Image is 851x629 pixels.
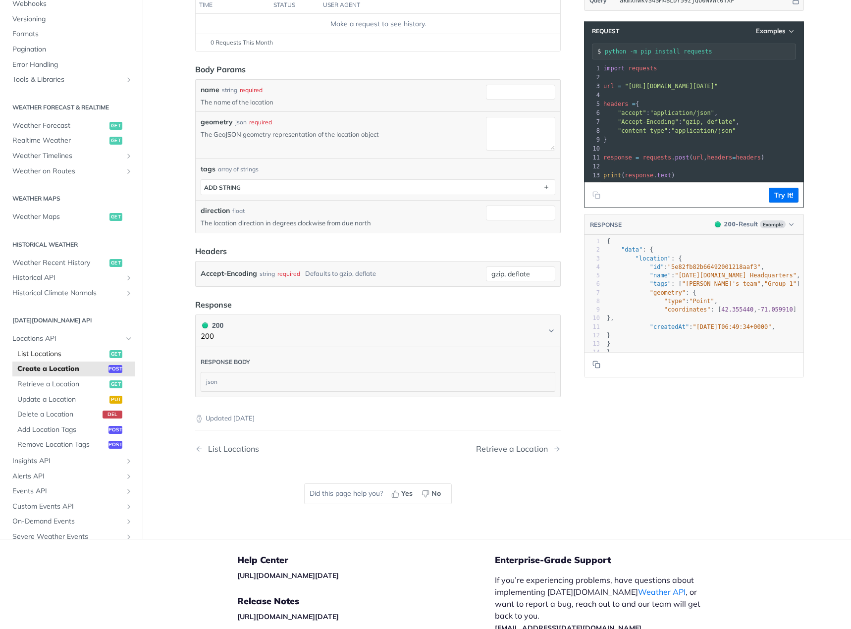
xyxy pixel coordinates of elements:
button: Copy to clipboard [589,188,603,203]
span: } [607,340,610,347]
span: Examples [756,27,786,35]
a: Weather TimelinesShow subpages for Weather Timelines [7,149,135,163]
span: Weather on Routes [12,166,122,176]
span: get [109,350,122,358]
a: Next Page: Retrieve a Location [476,444,561,454]
button: Show subpages for Weather on Routes [125,167,133,175]
div: 3 [585,255,600,263]
a: Alerts APIShow subpages for Alerts API [7,469,135,483]
span: get [109,137,122,145]
span: Historical Climate Normals [12,288,122,298]
span: Example [760,220,786,228]
span: Realtime Weather [12,136,107,146]
span: List Locations [17,349,107,359]
label: direction [201,206,230,216]
button: 200200-ResultExample [710,219,798,229]
span: post [675,154,690,161]
span: } [607,349,610,356]
span: Retrieve a Location [17,379,107,389]
span: Remove Location Tags [17,440,106,450]
span: }, [607,314,614,321]
div: 12 [585,162,601,171]
span: Error Handling [12,59,133,69]
span: "id" [650,263,664,270]
span: } [603,136,607,143]
span: url [693,154,704,161]
div: Body Params [195,63,246,75]
button: Show subpages for Insights API [125,457,133,465]
a: Add Location Tagspost [12,422,135,437]
span: Weather Maps [12,212,107,222]
div: Retrieve a Location [476,444,553,454]
span: post [108,426,122,434]
span: del [103,411,122,419]
div: array of strings [218,165,259,174]
span: "[PERSON_NAME]'s team" [682,280,761,287]
span: : , [603,118,740,125]
span: Weather Timelines [12,151,122,161]
div: - Result [724,219,758,229]
span: response [625,172,653,179]
span: : { [607,255,682,262]
a: Historical Climate NormalsShow subpages for Historical Climate Normals [7,286,135,301]
span: Request [587,27,619,35]
button: Show subpages for Historical API [125,274,133,282]
span: Custom Events API [12,502,122,512]
span: response [603,154,632,161]
label: name [201,85,219,95]
div: 13 [585,340,600,348]
span: "geometry" [650,289,686,296]
a: Insights APIShow subpages for Insights API [7,454,135,469]
button: Show subpages for Alerts API [125,472,133,480]
button: Try It! [769,188,798,203]
div: 10 [585,144,601,153]
span: Create a Location [17,364,106,374]
button: RESPONSE [589,220,622,230]
button: Show subpages for Weather Timelines [125,152,133,160]
div: 10 [585,314,600,322]
button: Show subpages for On-Demand Events [125,518,133,525]
span: post [108,441,122,449]
a: Retrieve a Locationget [12,377,135,392]
span: Locations API [12,334,122,344]
span: "createdAt" [650,323,689,330]
label: Accept-Encoding [201,266,257,281]
a: Weather Recent Historyget [7,255,135,270]
p: The location direction in degrees clockwise from due north [201,218,482,227]
span: : [ , ] [607,306,797,313]
span: get [109,259,122,266]
a: Custom Events APIShow subpages for Custom Events API [7,499,135,514]
div: List Locations [203,444,259,454]
span: : , [607,298,718,305]
a: Locations APIHide subpages for Locations API [7,331,135,346]
span: get [109,213,122,221]
span: : , [607,323,775,330]
button: ADD string [201,180,555,195]
span: Formats [12,29,133,39]
span: "5e82fb82b66492001218aaf3" [668,263,761,270]
div: 1 [585,64,601,73]
h2: Weather Maps [7,194,135,203]
span: headers [603,101,629,107]
div: required [277,266,300,281]
span: tags [201,164,215,174]
span: Update a Location [17,394,107,404]
a: Weather on RoutesShow subpages for Weather on Routes [7,163,135,178]
button: Copy to clipboard [589,357,603,372]
p: The GeoJSON geometry representation of the location object [201,130,482,139]
button: Examples [752,26,798,36]
span: "[DATE]T06:49:34+0000" [692,323,771,330]
div: 200 200200 [195,347,561,397]
h5: Release Notes [237,595,495,607]
button: Show subpages for Custom Events API [125,503,133,511]
span: "[DATE][DOMAIN_NAME] Headquarters" [675,272,797,279]
div: 7 [585,289,600,297]
span: 0 Requests This Month [211,38,273,47]
span: "location" [636,255,671,262]
p: Updated [DATE] [195,414,561,423]
span: "type" [664,298,686,305]
div: 4 [585,91,601,100]
span: : { [607,289,696,296]
div: 9 [585,306,600,314]
span: "coordinates" [664,306,711,313]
